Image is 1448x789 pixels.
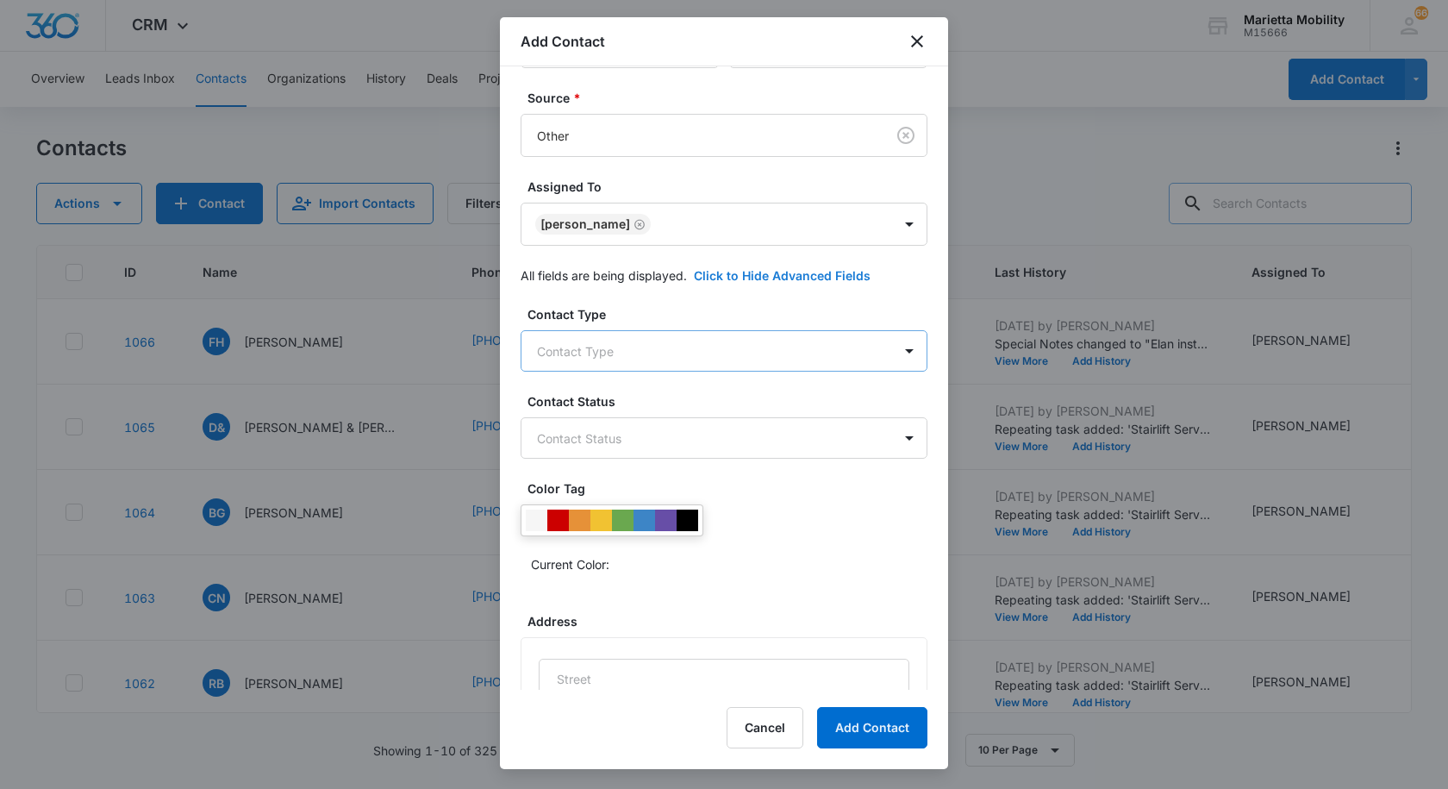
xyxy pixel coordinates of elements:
div: #F6F6F6 [526,510,547,531]
button: Add Contact [817,707,927,748]
label: Source [527,89,934,107]
label: Color Tag [527,479,934,498]
div: #f1c232 [590,510,612,531]
div: #e69138 [569,510,590,531]
button: Clear [892,122,920,149]
div: #3d85c6 [633,510,655,531]
p: Current Color: [531,555,609,573]
button: Click to Hide Advanced Fields [694,266,871,285]
label: Contact Type [527,305,934,323]
div: #CC0000 [547,510,569,531]
label: Contact Status [527,392,934,410]
div: #000000 [677,510,698,531]
p: All fields are being displayed. [521,266,687,285]
button: Cancel [727,707,803,748]
div: Remove Josh Hesson [630,218,646,230]
div: #674ea7 [655,510,677,531]
input: Street [539,659,909,700]
button: close [907,31,927,52]
label: Address [527,612,934,630]
div: #6aa84f [612,510,633,531]
h1: Add Contact [521,31,605,52]
label: Assigned To [527,178,934,196]
div: [PERSON_NAME] [540,218,630,230]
